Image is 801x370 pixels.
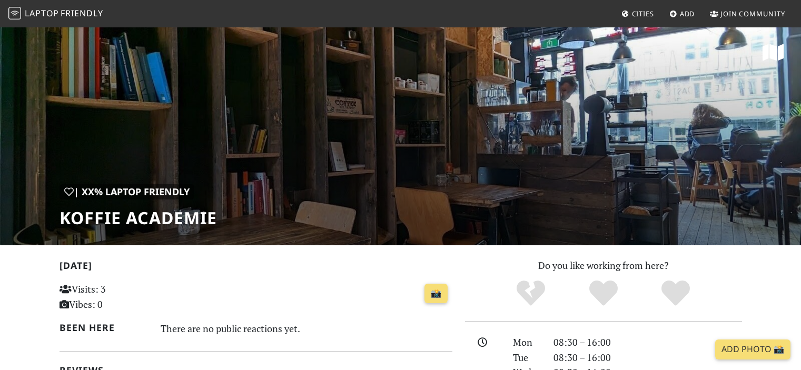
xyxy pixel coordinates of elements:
h2: Been here [60,322,149,333]
span: Laptop [25,7,59,19]
a: Join Community [706,4,789,23]
a: Cities [617,4,658,23]
h1: Koffie Academie [60,208,217,228]
img: LaptopFriendly [8,7,21,19]
div: | XX% Laptop Friendly [60,184,194,199]
a: Add [665,4,699,23]
span: Join Community [720,9,785,18]
h2: [DATE] [60,260,452,275]
p: Do you like working from here? [465,258,742,273]
span: Friendly [61,7,103,19]
div: Tue [507,350,547,365]
div: No [495,279,567,308]
div: Yes [567,279,640,308]
a: Add Photo 📸 [715,339,790,359]
div: Definitely! [639,279,712,308]
div: 08:30 – 16:00 [547,335,748,350]
div: 08:30 – 16:00 [547,350,748,365]
span: Cities [632,9,654,18]
span: Add [680,9,695,18]
a: LaptopFriendly LaptopFriendly [8,5,103,23]
div: There are no public reactions yet. [161,320,452,337]
div: Mon [507,335,547,350]
p: Visits: 3 Vibes: 0 [60,282,182,312]
a: 📸 [424,284,448,304]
